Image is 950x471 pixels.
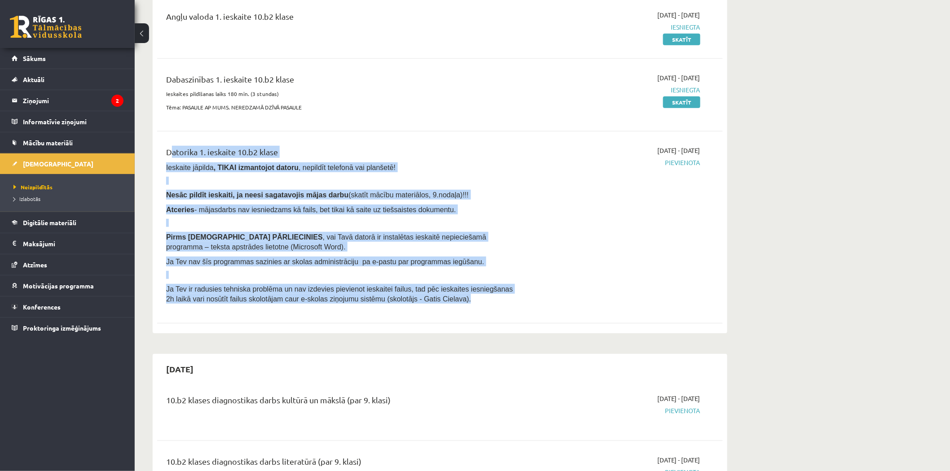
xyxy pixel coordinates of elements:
a: Skatīt [663,96,700,108]
div: Dabaszinības 1. ieskaite 10.b2 klase [166,73,518,90]
span: [DATE] - [DATE] [657,146,700,155]
legend: Ziņojumi [23,90,123,111]
h2: [DATE] [157,358,202,379]
a: Izlabotās [13,195,126,203]
a: Informatīvie ziņojumi [12,111,123,132]
span: [DATE] - [DATE] [657,394,700,403]
a: [DEMOGRAPHIC_DATA] [12,153,123,174]
p: Tēma: PASAULE AP MUMS. NEREDZAMĀ DZĪVĀ PASAULE [166,103,518,111]
span: Ieskaite jāpilda , nepildīt telefonā vai planšetē! [166,164,396,171]
span: Iesniegta [531,85,700,95]
span: Proktoringa izmēģinājums [23,324,101,332]
span: Digitālie materiāli [23,218,76,227]
a: Maksājumi [12,233,123,254]
span: Iesniegta [531,22,700,32]
a: Skatīt [663,34,700,45]
b: , TIKAI izmantojot datoru [214,164,299,171]
span: Motivācijas programma [23,282,94,290]
span: Neizpildītās [13,183,53,191]
span: [DEMOGRAPHIC_DATA] [23,160,93,168]
span: Izlabotās [13,195,40,202]
a: Digitālie materiāli [12,212,123,233]
span: Pievienota [531,406,700,415]
span: Pirms [DEMOGRAPHIC_DATA] PĀRLIECINIES [166,233,323,241]
a: Neizpildītās [13,183,126,191]
i: 2 [111,95,123,107]
span: - mājasdarbs nav iesniedzams kā fails, bet tikai kā saite uz tiešsaistes dokumentu. [166,206,456,214]
span: Mācību materiāli [23,139,73,147]
a: Konferences [12,297,123,317]
span: Nesāc pildīt ieskaiti, ja neesi sagatavojis mājas darbu [166,191,348,199]
a: Ziņojumi2 [12,90,123,111]
div: Datorika 1. ieskaite 10.b2 klase [166,146,518,162]
a: Aktuāli [12,69,123,90]
a: Motivācijas programma [12,275,123,296]
div: 10.b2 klases diagnostikas darbs kultūrā un mākslā (par 9. klasi) [166,394,518,410]
legend: Informatīvie ziņojumi [23,111,123,132]
span: (skatīt mācību materiālos, 9.nodaļa)!!! [348,191,469,199]
span: [DATE] - [DATE] [657,455,700,465]
a: Proktoringa izmēģinājums [12,318,123,338]
a: Rīgas 1. Tālmācības vidusskola [10,16,82,38]
a: Sākums [12,48,123,69]
span: Pievienota [531,158,700,167]
p: Ieskaites pildīšanas laiks 180 min. (3 stundas) [166,90,518,98]
span: [DATE] - [DATE] [657,10,700,20]
span: Konferences [23,303,61,311]
a: Atzīmes [12,254,123,275]
span: Aktuāli [23,75,44,83]
legend: Maksājumi [23,233,123,254]
span: Ja Tev nav šīs programmas sazinies ar skolas administrāciju pa e-pastu par programmas iegūšanu. [166,258,484,266]
span: Ja Tev ir radusies tehniska problēma un nav izdevies pievienot ieskaitei failus, tad pēc ieskaite... [166,285,513,303]
b: Atceries [166,206,194,214]
span: [DATE] - [DATE] [657,73,700,83]
span: Sākums [23,54,46,62]
a: Mācību materiāli [12,132,123,153]
span: Atzīmes [23,261,47,269]
div: Angļu valoda 1. ieskaite 10.b2 klase [166,10,518,27]
span: , vai Tavā datorā ir instalētas ieskaitē nepieciešamā programma – teksta apstrādes lietotne (Micr... [166,233,486,251]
